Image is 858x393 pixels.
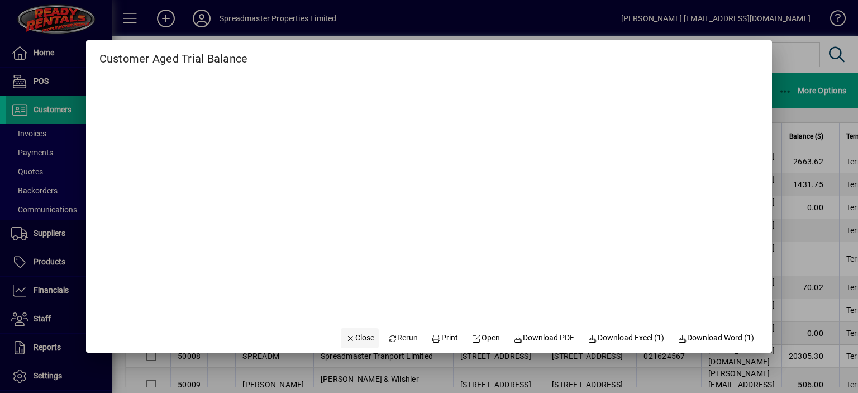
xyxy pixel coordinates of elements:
[432,332,459,344] span: Print
[86,40,261,68] h2: Customer Aged Trial Balance
[467,328,504,348] a: Open
[513,332,575,344] span: Download PDF
[588,332,664,344] span: Download Excel (1)
[673,328,759,348] button: Download Word (1)
[341,328,379,348] button: Close
[427,328,463,348] button: Print
[583,328,669,348] button: Download Excel (1)
[345,332,374,344] span: Close
[678,332,755,344] span: Download Word (1)
[509,328,579,348] a: Download PDF
[388,332,418,344] span: Rerun
[471,332,500,344] span: Open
